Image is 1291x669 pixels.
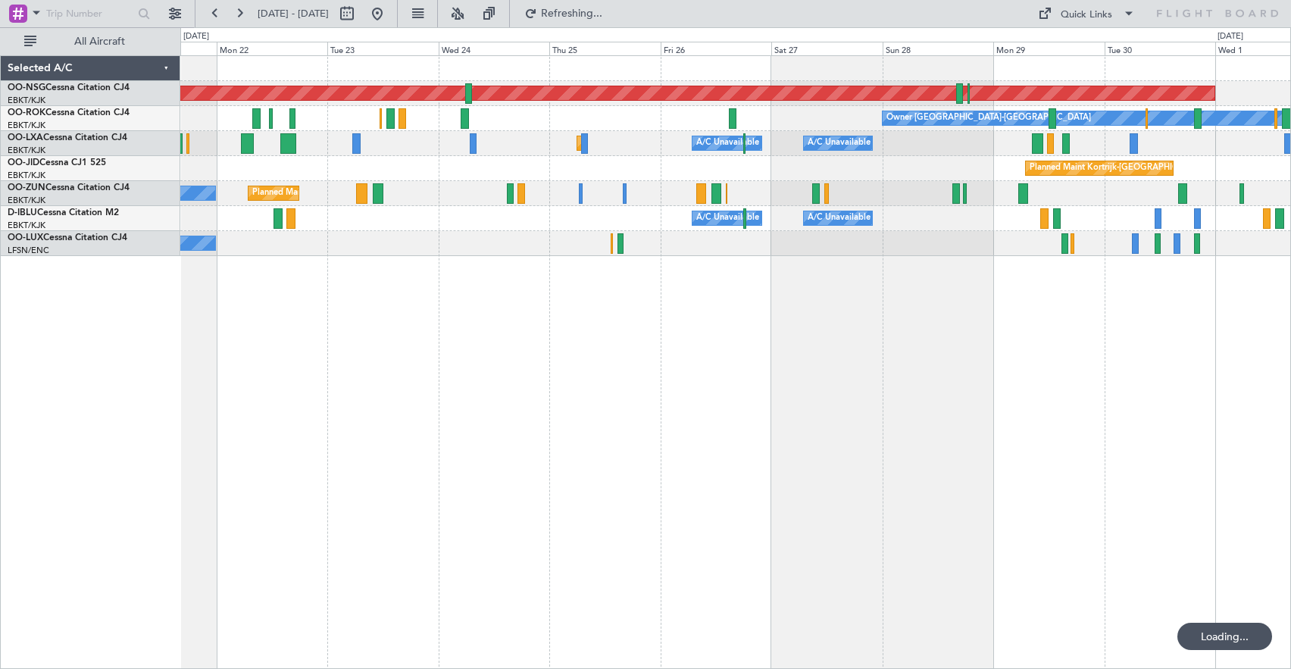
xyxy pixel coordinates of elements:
a: EBKT/KJK [8,195,45,206]
div: Quick Links [1061,8,1112,23]
div: A/C Unavailable [GEOGRAPHIC_DATA] ([GEOGRAPHIC_DATA] National) [696,132,978,155]
a: EBKT/KJK [8,95,45,106]
div: A/C Unavailable [GEOGRAPHIC_DATA]-[GEOGRAPHIC_DATA] [808,207,1049,230]
div: Owner [GEOGRAPHIC_DATA]-[GEOGRAPHIC_DATA] [886,107,1091,130]
button: Refreshing... [517,2,608,26]
div: Planned Maint Kortrijk-[GEOGRAPHIC_DATA] [252,182,429,205]
a: OO-JIDCessna CJ1 525 [8,158,106,167]
button: Quick Links [1030,2,1143,26]
a: LFSN/ENC [8,245,49,256]
a: OO-NSGCessna Citation CJ4 [8,83,130,92]
div: A/C Unavailable [GEOGRAPHIC_DATA] ([GEOGRAPHIC_DATA] National) [696,207,978,230]
span: [DATE] - [DATE] [258,7,329,20]
div: [DATE] [183,30,209,43]
a: OO-ROKCessna Citation CJ4 [8,108,130,117]
a: EBKT/KJK [8,145,45,156]
span: OO-LXA [8,133,43,142]
span: D-IBLU [8,208,37,217]
div: Sat 27 [771,42,883,55]
span: Refreshing... [540,8,604,19]
div: [DATE] [1218,30,1243,43]
div: Mon 22 [217,42,328,55]
span: OO-NSG [8,83,45,92]
a: D-IBLUCessna Citation M2 [8,208,119,217]
div: Thu 25 [549,42,661,55]
div: Sun 28 [883,42,994,55]
span: All Aircraft [39,36,160,47]
a: OO-LUXCessna Citation CJ4 [8,233,127,242]
a: OO-LXACessna Citation CJ4 [8,133,127,142]
span: OO-ROK [8,108,45,117]
div: A/C Unavailable [808,132,871,155]
a: EBKT/KJK [8,120,45,131]
span: OO-JID [8,158,39,167]
div: Fri 26 [661,42,772,55]
div: Wed 24 [439,42,550,55]
div: Loading... [1177,623,1272,650]
button: All Aircraft [17,30,164,54]
span: OO-LUX [8,233,43,242]
div: Mon 29 [993,42,1105,55]
a: EBKT/KJK [8,220,45,231]
div: Planned Maint Kortrijk-[GEOGRAPHIC_DATA] [1030,157,1206,180]
a: OO-ZUNCessna Citation CJ4 [8,183,130,192]
div: Tue 23 [327,42,439,55]
span: OO-ZUN [8,183,45,192]
input: Trip Number [46,2,133,25]
a: EBKT/KJK [8,170,45,181]
div: Tue 30 [1105,42,1216,55]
